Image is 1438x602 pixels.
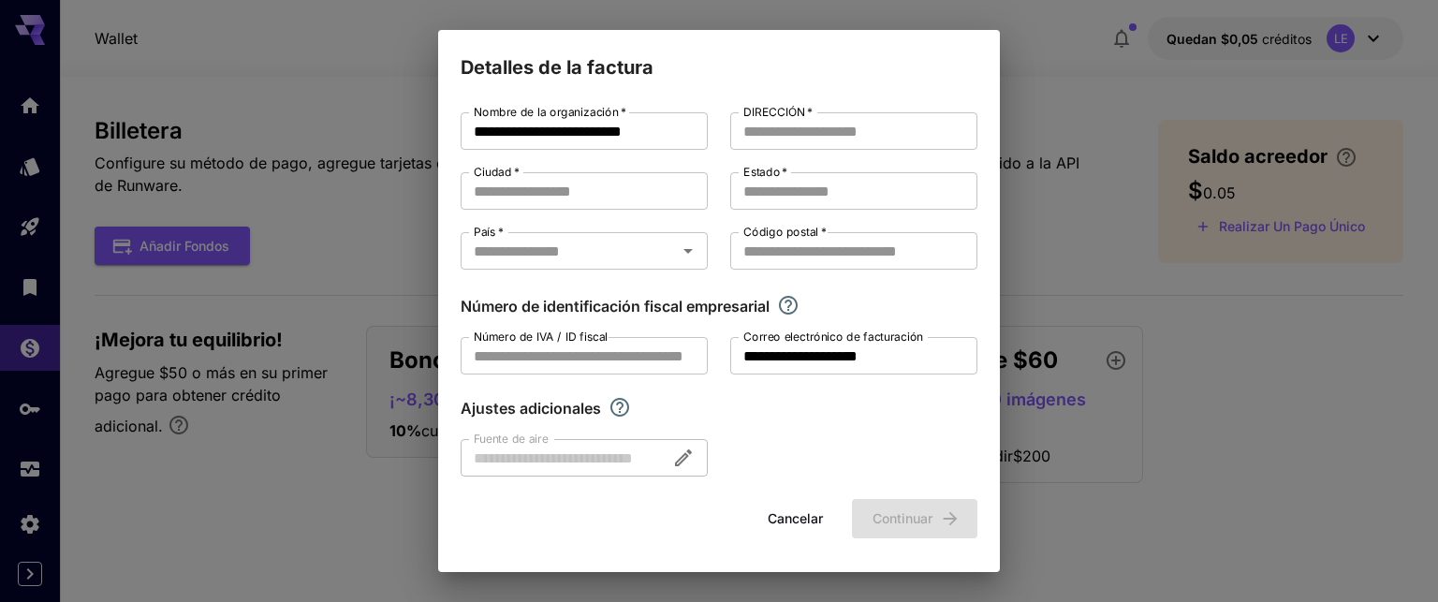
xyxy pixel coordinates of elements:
font: Nombre de la organización [474,105,619,119]
font: Número de identificación fiscal empresarial [461,297,770,316]
font: Fuente de aire [474,432,549,446]
font: Cancelar [768,510,823,526]
font: Código postal [743,225,818,239]
svg: Explorar configuraciones de personalización adicionales [609,396,631,418]
font: Detalles de la factura [461,56,653,79]
font: DIRECCIÓN [743,105,805,119]
font: Ajustes adicionales [461,399,601,418]
font: Correo electrónico de facturación [743,330,923,344]
button: Abierto [675,238,701,264]
font: Ciudad [474,165,512,179]
button: Cancelar [753,499,837,537]
font: País [474,225,495,239]
font: Número de IVA / ID fiscal [474,330,608,344]
font: Estado [743,165,780,179]
svg: Si usted está registrado en el impuesto comercial, ingrese su identificación fiscal comercial aquí. [777,294,800,316]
